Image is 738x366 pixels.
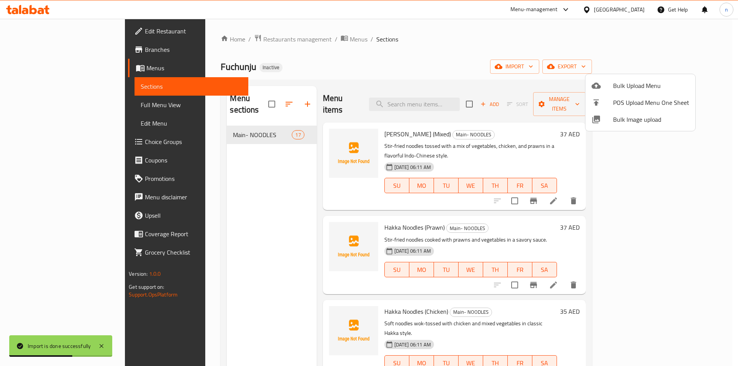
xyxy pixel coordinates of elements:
span: POS Upload Menu One Sheet [613,98,689,107]
span: Bulk Upload Menu [613,81,689,90]
span: Bulk Image upload [613,115,689,124]
li: Upload bulk menu [585,77,695,94]
li: POS Upload Menu One Sheet [585,94,695,111]
div: Import is done successfully [28,342,91,350]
